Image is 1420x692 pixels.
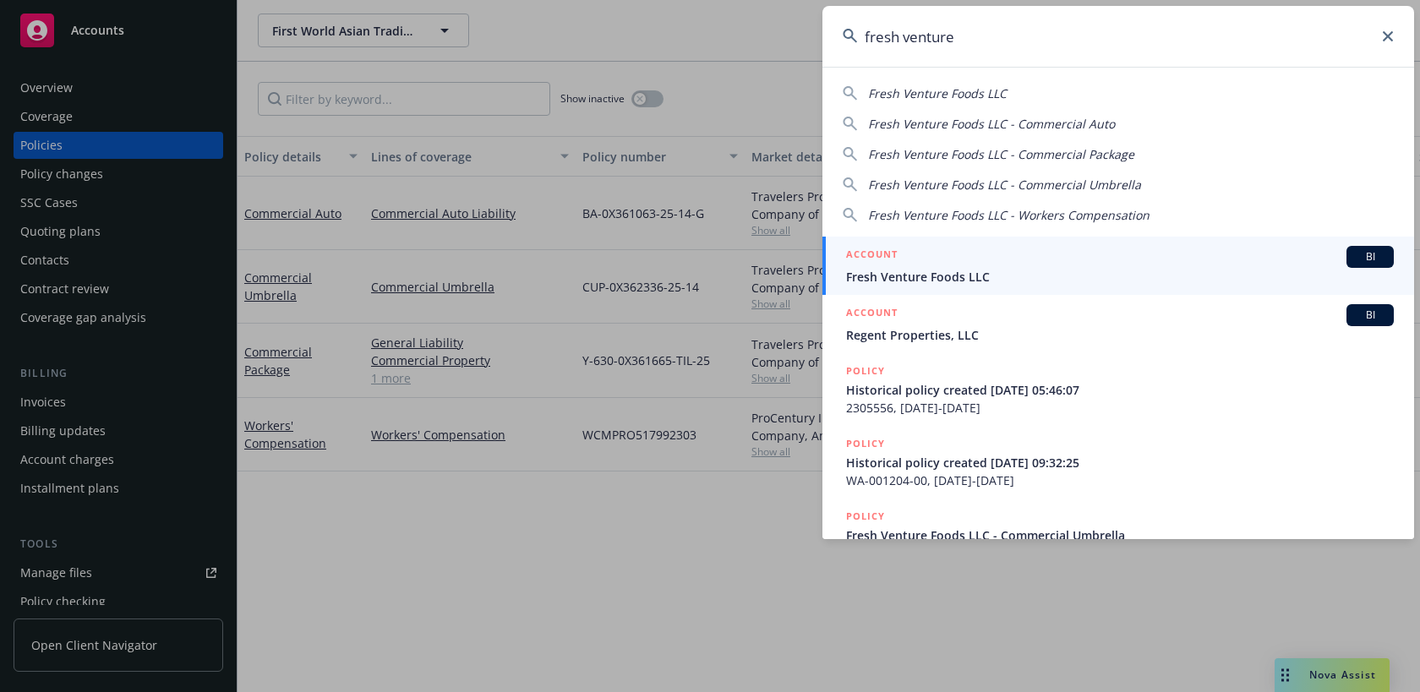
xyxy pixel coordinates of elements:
span: Fresh Venture Foods LLC - Commercial Umbrella [846,526,1394,544]
span: Historical policy created [DATE] 09:32:25 [846,454,1394,471]
h5: ACCOUNT [846,304,898,324]
span: BI [1353,249,1387,264]
span: BI [1353,308,1387,323]
input: Search... [822,6,1414,67]
span: WA-001204-00, [DATE]-[DATE] [846,471,1394,489]
h5: POLICY [846,435,885,452]
h5: POLICY [846,508,885,525]
a: POLICYHistorical policy created [DATE] 09:32:25WA-001204-00, [DATE]-[DATE] [822,426,1414,499]
span: 2305556, [DATE]-[DATE] [846,399,1394,417]
a: POLICYHistorical policy created [DATE] 05:46:072305556, [DATE]-[DATE] [822,353,1414,426]
a: POLICYFresh Venture Foods LLC - Commercial Umbrella [822,499,1414,571]
span: Fresh Venture Foods LLC [868,85,1007,101]
span: Fresh Venture Foods LLC - Workers Compensation [868,207,1150,223]
h5: POLICY [846,362,885,379]
span: Historical policy created [DATE] 05:46:07 [846,381,1394,399]
span: Fresh Venture Foods LLC [846,268,1394,286]
a: ACCOUNTBIFresh Venture Foods LLC [822,237,1414,295]
span: Fresh Venture Foods LLC - Commercial Auto [868,116,1115,132]
h5: ACCOUNT [846,246,898,266]
span: Regent Properties, LLC [846,326,1394,344]
span: Fresh Venture Foods LLC - Commercial Package [868,146,1134,162]
span: Fresh Venture Foods LLC - Commercial Umbrella [868,177,1141,193]
a: ACCOUNTBIRegent Properties, LLC [822,295,1414,353]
